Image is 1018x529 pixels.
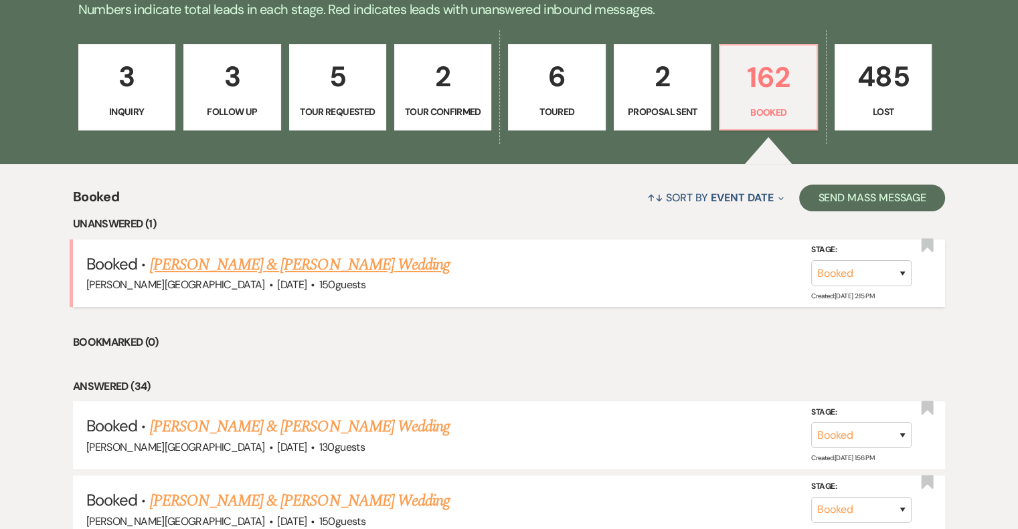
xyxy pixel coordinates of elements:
p: Follow Up [192,104,272,119]
a: 6Toured [508,44,605,131]
a: 2Proposal Sent [614,44,711,131]
button: Send Mass Message [799,185,945,211]
p: 2 [403,54,483,99]
p: 2 [622,54,702,99]
button: Sort By Event Date [642,180,789,215]
span: [PERSON_NAME][GEOGRAPHIC_DATA] [86,440,265,454]
p: 3 [87,54,167,99]
a: 162Booked [719,44,817,131]
label: Stage: [811,405,912,420]
span: Booked [86,253,137,274]
p: Tour Confirmed [403,104,483,119]
span: Booked [73,187,119,215]
a: 3Inquiry [78,44,175,131]
span: ↑↓ [647,191,663,205]
a: 5Tour Requested [289,44,386,131]
p: 5 [298,54,377,99]
p: 6 [517,54,596,99]
label: Stage: [811,480,912,494]
p: Inquiry [87,104,167,119]
span: [DATE] [277,514,307,528]
p: 162 [728,55,808,100]
p: Proposal Sent [622,104,702,119]
li: Answered (34) [73,378,945,395]
span: Event Date [711,191,773,205]
span: Booked [86,490,137,510]
span: [PERSON_NAME][GEOGRAPHIC_DATA] [86,278,265,292]
li: Bookmarked (0) [73,334,945,351]
span: 130 guests [319,440,365,454]
label: Stage: [811,243,912,257]
p: Toured [517,104,596,119]
span: [DATE] [277,440,307,454]
li: Unanswered (1) [73,215,945,233]
a: [PERSON_NAME] & [PERSON_NAME] Wedding [150,253,450,277]
span: 150 guests [319,278,365,292]
span: Created: [DATE] 2:15 PM [811,292,874,300]
p: Booked [728,105,808,120]
p: Lost [843,104,923,119]
p: 3 [192,54,272,99]
a: 485Lost [835,44,932,131]
span: Created: [DATE] 1:56 PM [811,453,874,462]
span: Booked [86,415,137,436]
span: 150 guests [319,514,365,528]
p: Tour Requested [298,104,377,119]
a: [PERSON_NAME] & [PERSON_NAME] Wedding [150,489,450,513]
a: 2Tour Confirmed [394,44,491,131]
a: [PERSON_NAME] & [PERSON_NAME] Wedding [150,415,450,439]
p: 485 [843,54,923,99]
span: [DATE] [277,278,307,292]
a: 3Follow Up [183,44,280,131]
span: [PERSON_NAME][GEOGRAPHIC_DATA] [86,514,265,528]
